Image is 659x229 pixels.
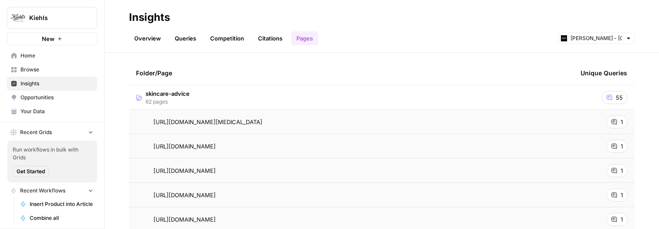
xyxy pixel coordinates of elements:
[20,66,93,74] span: Browse
[20,80,93,88] span: Insights
[7,7,97,29] button: Workspace: Kiehls
[136,61,567,85] div: Folder/Page
[616,93,623,102] span: 55
[7,104,97,118] a: Your Data
[621,118,623,126] span: 1
[621,191,623,199] span: 1
[153,142,216,151] span: [URL][DOMAIN_NAME]
[13,166,49,177] button: Get Started
[146,89,190,98] span: skincare-advice
[170,31,201,45] a: Queries
[153,166,216,175] span: [URL][DOMAIN_NAME]
[16,211,97,225] a: Combine all
[253,31,288,45] a: Citations
[7,63,97,77] a: Browse
[30,200,93,208] span: Insert Product into Article
[42,34,54,43] span: New
[20,94,93,101] span: Opportunities
[291,31,318,45] a: Pages
[129,31,166,45] a: Overview
[16,197,97,211] a: Insert Product into Article
[571,34,622,43] input: Kiehl's - UK
[17,168,45,175] span: Get Started
[153,215,216,224] span: [URL][DOMAIN_NAME]
[20,128,52,136] span: Recent Grids
[621,142,623,151] span: 1
[30,214,93,222] span: Combine all
[153,191,216,199] span: [URL][DOMAIN_NAME]
[146,98,190,106] span: 62 pages
[7,77,97,91] a: Insights
[7,32,97,45] button: New
[7,126,97,139] button: Recent Grids
[7,184,97,197] button: Recent Workflows
[153,118,262,126] span: [URL][DOMAIN_NAME][MEDICAL_DATA]
[20,52,93,60] span: Home
[20,187,65,195] span: Recent Workflows
[20,108,93,115] span: Your Data
[7,91,97,104] a: Opportunities
[13,146,92,162] span: Run workflows in bulk with Grids
[10,10,26,26] img: Kiehls Logo
[205,31,249,45] a: Competition
[621,166,623,175] span: 1
[129,10,170,24] div: Insights
[621,215,623,224] span: 1
[581,61,627,85] div: Unique Queries
[29,13,82,22] span: Kiehls
[7,49,97,63] a: Home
